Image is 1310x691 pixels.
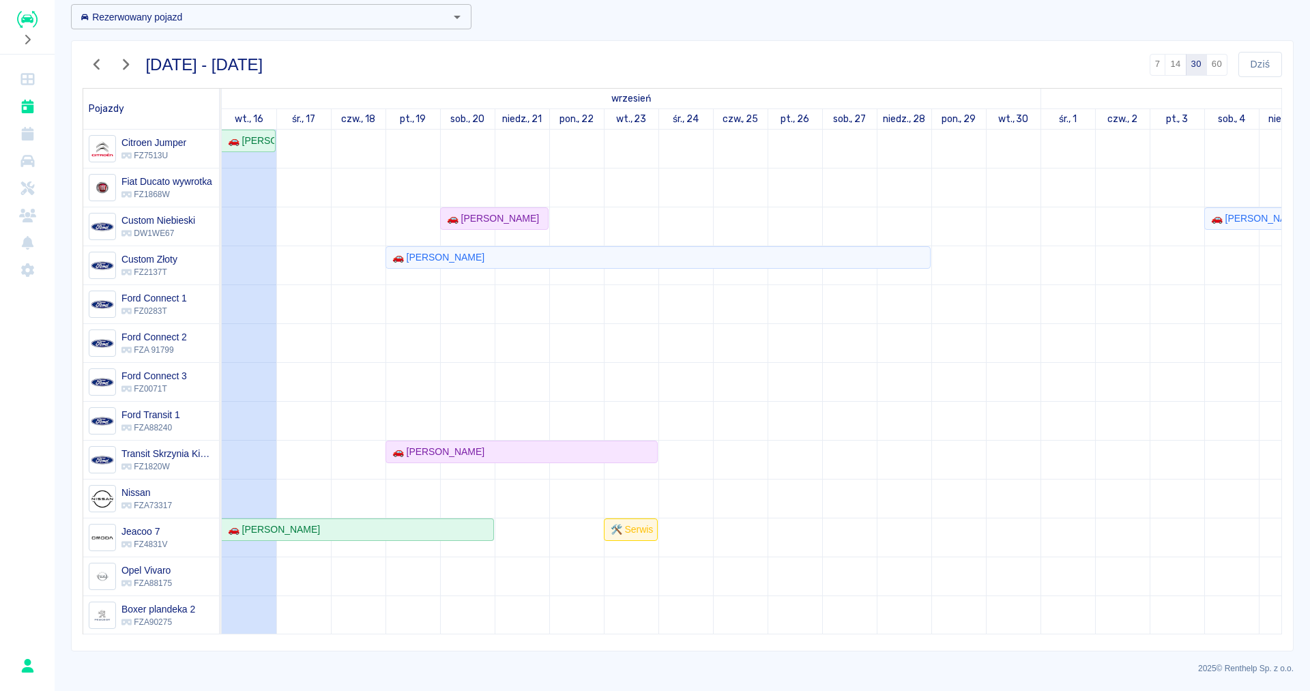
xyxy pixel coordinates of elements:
p: FZA88175 [121,577,172,589]
a: 2 października 2025 [1104,109,1141,129]
h6: Custom Złoty [121,252,177,266]
img: Image [91,216,113,238]
p: 2025 © Renthelp Sp. z o.o. [71,662,1294,675]
h6: Ford Connect 3 [121,369,187,383]
a: 25 września 2025 [719,109,762,129]
div: 🚗 [PERSON_NAME] [387,250,484,265]
a: 24 września 2025 [669,109,702,129]
img: Renthelp [17,11,38,28]
a: Ustawienia [5,256,49,284]
p: FZA88240 [121,422,180,434]
a: 22 września 2025 [556,109,598,129]
a: Powiadomienia [5,229,49,256]
img: Image [91,410,113,432]
img: Image [91,177,113,199]
a: Flota [5,147,49,175]
img: Image [91,332,113,355]
a: Klienci [5,202,49,229]
h6: Boxer plandeka 2 [121,602,195,616]
h6: Citroen Jumper [121,136,186,149]
h6: Ford Transit 1 [121,408,180,422]
button: 30 dni [1186,54,1207,76]
a: 27 września 2025 [830,109,870,129]
p: FZ0071T [121,383,187,395]
a: 1 października 2025 [1056,109,1080,129]
h6: Nissan [121,486,172,499]
a: Rezerwacje [5,120,49,147]
img: Image [91,449,113,471]
h3: [DATE] - [DATE] [146,55,263,74]
a: 29 września 2025 [938,109,980,129]
div: 🛠️ Serwis [605,523,653,537]
button: Otwórz [448,8,467,27]
button: Rozwiń nawigację [17,31,38,48]
div: 🚗 [PERSON_NAME] [441,211,539,226]
a: 4 października 2025 [1214,109,1249,129]
a: 18 września 2025 [338,109,379,129]
img: Image [91,371,113,394]
p: FZ0283T [121,305,187,317]
button: 14 dni [1165,54,1186,76]
div: 🚗 [PERSON_NAME] "JUNIORVET" - [PERSON_NAME] [222,134,274,148]
button: Urszula Hernacka [13,651,42,680]
a: 28 września 2025 [879,109,929,129]
div: 🚗 [PERSON_NAME] [1206,211,1303,226]
a: Kalendarz [5,93,49,120]
p: FZ1868W [121,188,212,201]
img: Image [91,565,113,588]
a: Dashboard [5,65,49,93]
a: 30 września 2025 [995,109,1032,129]
h6: Transit Skrzynia Kiper [121,447,214,460]
a: 5 października 2025 [1265,109,1308,129]
h6: Fiat Ducato wywrotka [121,175,212,188]
a: 16 września 2025 [231,109,267,129]
p: FZ1820W [121,460,214,473]
a: 16 września 2025 [608,89,654,108]
p: DW1WE67 [121,227,195,239]
a: Serwisy [5,175,49,202]
p: FZ2137T [121,266,177,278]
h6: Ford Connect 1 [121,291,187,305]
img: Image [91,254,113,277]
img: Image [91,527,113,549]
img: Image [91,138,113,160]
div: 🚗 [PERSON_NAME] [387,445,484,459]
button: Dziś [1238,52,1282,77]
img: Image [91,293,113,316]
a: 21 września 2025 [499,109,546,129]
h6: Jeacoo 7 [121,525,167,538]
a: 19 września 2025 [396,109,430,129]
span: Pojazdy [89,103,124,115]
a: 26 września 2025 [777,109,813,129]
input: Wyszukaj i wybierz pojazdy... [75,8,445,25]
p: FZ7513U [121,149,186,162]
h6: Opel Vivaro [121,563,172,577]
a: 23 września 2025 [613,109,650,129]
button: 7 dni [1150,54,1166,76]
a: 3 października 2025 [1163,109,1192,129]
div: 🚗 [PERSON_NAME] [222,523,320,537]
a: 20 września 2025 [447,109,488,129]
p: FZA 91799 [121,344,187,356]
img: Image [91,488,113,510]
p: FZA73317 [121,499,172,512]
button: 60 dni [1206,54,1227,76]
a: 17 września 2025 [289,109,319,129]
p: FZ4831V [121,538,167,550]
h6: Custom Niebieski [121,214,195,227]
img: Image [91,604,113,627]
h6: Ford Connect 2 [121,330,187,344]
p: FZA90275 [121,616,195,628]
